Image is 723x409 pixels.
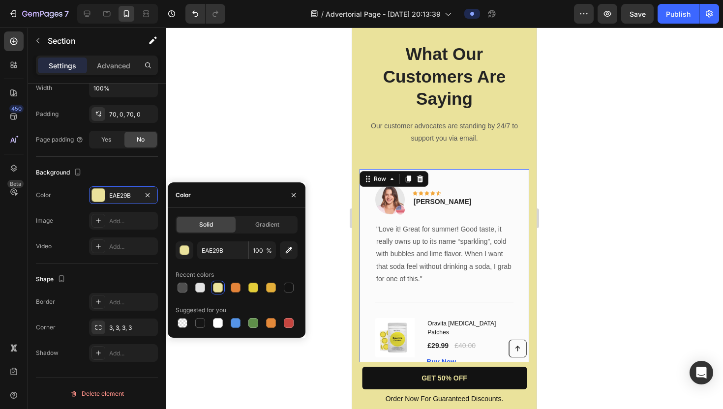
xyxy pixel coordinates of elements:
span: Yes [101,135,111,144]
span: No [137,135,145,144]
div: Padding [36,110,59,118]
div: Video [36,242,52,251]
div: Open Intercom Messenger [690,361,713,384]
div: Color [36,191,51,200]
div: Shape [36,273,67,286]
p: Settings [49,60,76,71]
div: Border [36,297,55,306]
div: Add... [109,298,155,307]
div: EAE29B [109,191,138,200]
div: Corner [36,323,56,332]
span: % [266,246,272,255]
div: Page padding [36,135,84,144]
div: Add... [109,349,155,358]
button: Delete element [36,386,158,402]
p: Advanced [97,60,130,71]
input: Eg: FFFFFF [197,241,248,259]
button: 7 [4,4,73,24]
button: Save [621,4,654,24]
div: 3, 3, 3, 3 [109,323,155,332]
div: Image [36,216,53,225]
span: Advertorial Page - [DATE] 20:13:39 [326,9,441,19]
div: Add... [109,217,155,226]
div: Beta [7,180,24,188]
span: / [321,9,324,19]
div: Shadow [36,349,59,357]
div: Add... [109,242,155,251]
div: Recent colors [176,270,214,279]
button: Publish [658,4,699,24]
span: Gradient [255,220,279,229]
div: Width [36,84,52,92]
span: Solid [199,220,213,229]
span: Save [630,10,646,18]
div: Suggested for you [176,306,226,315]
p: Section [48,35,128,47]
input: Auto [90,79,157,97]
iframe: Design area [352,28,537,409]
div: 70, 0, 70, 0 [109,110,155,119]
div: Color [176,191,191,200]
div: Background [36,166,84,179]
div: Undo/Redo [185,4,225,24]
p: 7 [64,8,69,20]
div: Delete element [70,388,124,400]
div: 450 [9,105,24,113]
div: Publish [666,9,691,19]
